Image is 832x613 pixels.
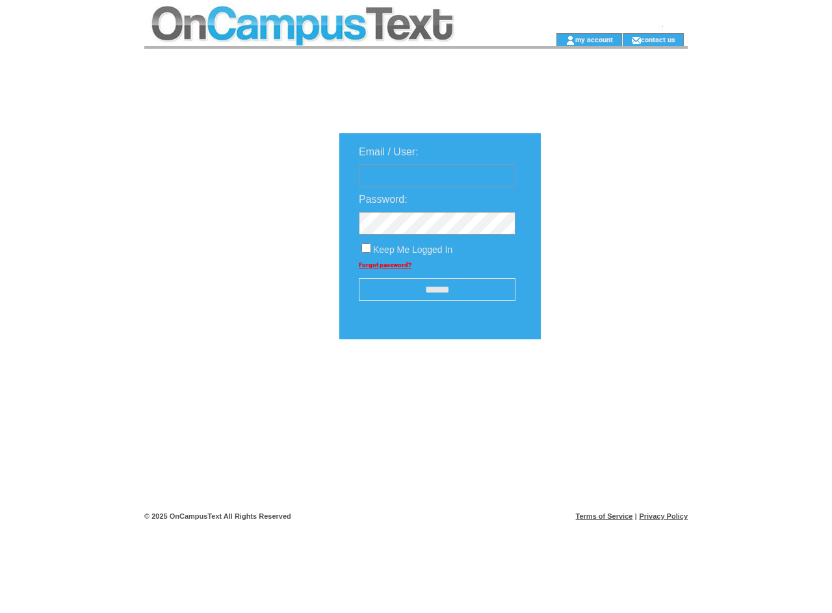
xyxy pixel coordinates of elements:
[576,512,633,520] a: Terms of Service
[144,512,291,520] span: © 2025 OnCampusText All Rights Reserved
[359,194,408,205] span: Password:
[575,35,613,44] a: my account
[565,35,575,46] img: account_icon.gif;jsessionid=38C73149EFF3EA02840D2F8DEF990DF1
[359,261,411,268] a: Forgot password?
[635,512,637,520] span: |
[373,244,452,255] span: Keep Me Logged In
[578,372,643,388] img: transparent.png;jsessionid=38C73149EFF3EA02840D2F8DEF990DF1
[631,35,641,46] img: contact_us_icon.gif;jsessionid=38C73149EFF3EA02840D2F8DEF990DF1
[359,146,419,157] span: Email / User:
[639,512,688,520] a: Privacy Policy
[641,35,675,44] a: contact us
